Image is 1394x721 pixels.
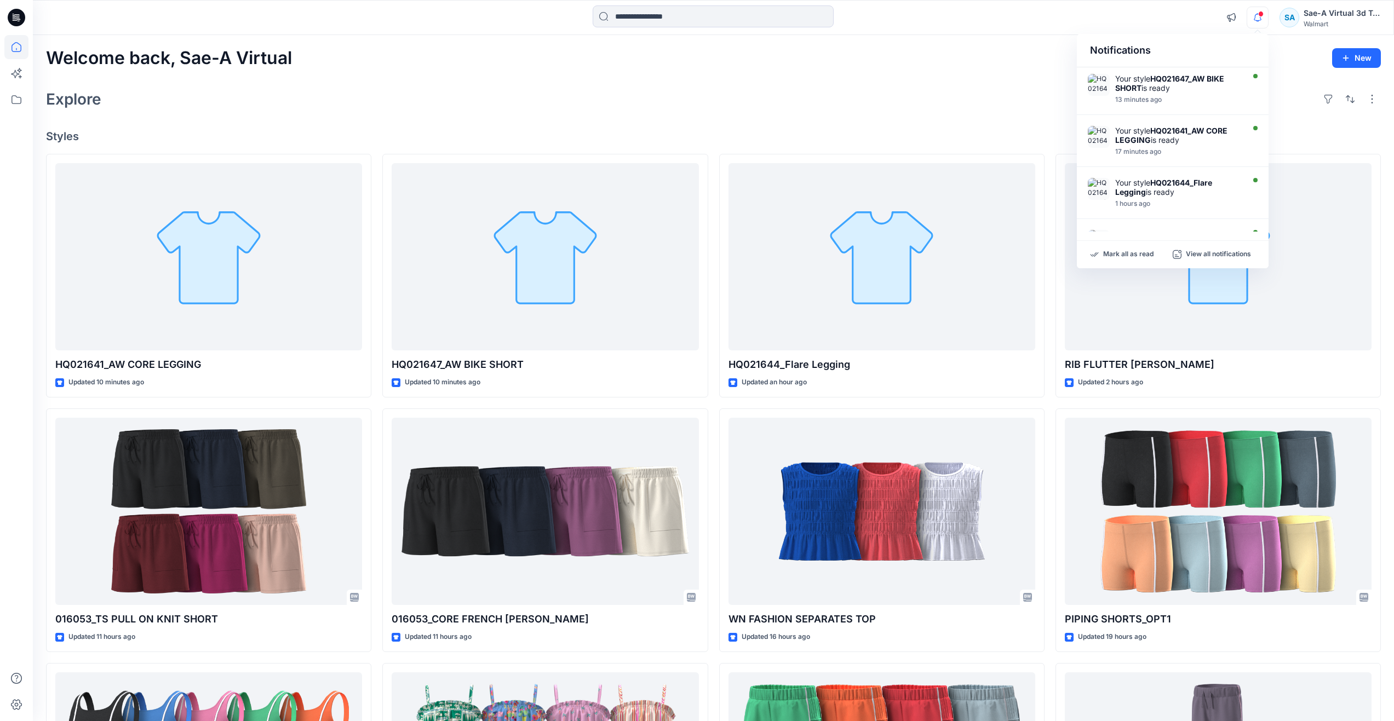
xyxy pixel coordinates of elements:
p: 016053_CORE FRENCH [PERSON_NAME] [392,612,698,627]
div: Tuesday, August 19, 2025 00:41 [1115,200,1241,207]
div: Sae-A Virtual 3d Team [1304,7,1380,20]
strong: HQ021641_AW CORE LEGGING [1115,126,1227,145]
p: Updated 16 hours ago [742,631,810,643]
a: PIPING SHORTS_OPT1 [1065,418,1372,605]
h2: Welcome back, Sae-A Virtual [46,48,292,68]
p: RIB FLUTTER [PERSON_NAME] [1065,357,1372,372]
p: View all notifications [1186,250,1251,259]
div: Walmart [1304,20,1380,28]
p: HQ021647_AW BIKE SHORT [392,357,698,372]
strong: HQ021644_Flare Legging [1115,178,1212,197]
div: Your style is ready [1115,126,1241,145]
strong: RIB FLUTTER [PERSON_NAME] [1115,230,1198,249]
p: Updated 10 minutes ago [68,377,144,388]
strong: HQ021647_AW BIKE SHORT [1115,74,1224,93]
h2: Explore [46,90,101,108]
p: Updated an hour ago [742,377,807,388]
div: Your style is ready [1115,74,1241,93]
a: HQ021647_AW BIKE SHORT [392,163,698,351]
p: Updated 11 hours ago [68,631,135,643]
p: PIPING SHORTS_OPT1 [1065,612,1372,627]
button: New [1332,48,1381,68]
img: HQ021644_Soft silver [1088,178,1110,200]
p: Updated 2 hours ago [1078,377,1143,388]
p: Updated 10 minutes ago [405,377,480,388]
p: Updated 19 hours ago [1078,631,1146,643]
div: Notifications [1077,34,1269,67]
img: RIB FLUTTER HENLEY_REV2_SOFT SILVER [1088,230,1110,252]
div: Your style has been updated with version [1115,230,1241,286]
a: RIB FLUTTER HENLEY [1065,163,1372,351]
p: WN FASHION SEPARATES TOP [728,612,1035,627]
img: HQ021641_SOFT SILVER [1088,126,1110,148]
a: WN FASHION SEPARATES TOP [728,418,1035,605]
div: Tuesday, August 19, 2025 01:44 [1115,148,1241,155]
p: HQ021644_Flare Legging [728,357,1035,372]
div: SA [1280,8,1299,27]
a: HQ021644_Flare Legging [728,163,1035,351]
a: HQ021641_AW CORE LEGGING [55,163,362,351]
div: Tuesday, August 19, 2025 01:48 [1115,96,1241,103]
p: 016053_TS PULL ON KNIT SHORT [55,612,362,627]
h4: Styles [46,130,1381,143]
div: Your style is ready [1115,178,1241,197]
a: 016053_CORE FRENCH TERRY [392,418,698,605]
p: HQ021641_AW CORE LEGGING [55,357,362,372]
a: 016053_TS PULL ON KNIT SHORT [55,418,362,605]
p: Updated 11 hours ago [405,631,472,643]
img: HQ021647_SOFT SILVER [1088,74,1110,96]
p: Mark all as read [1103,250,1154,259]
